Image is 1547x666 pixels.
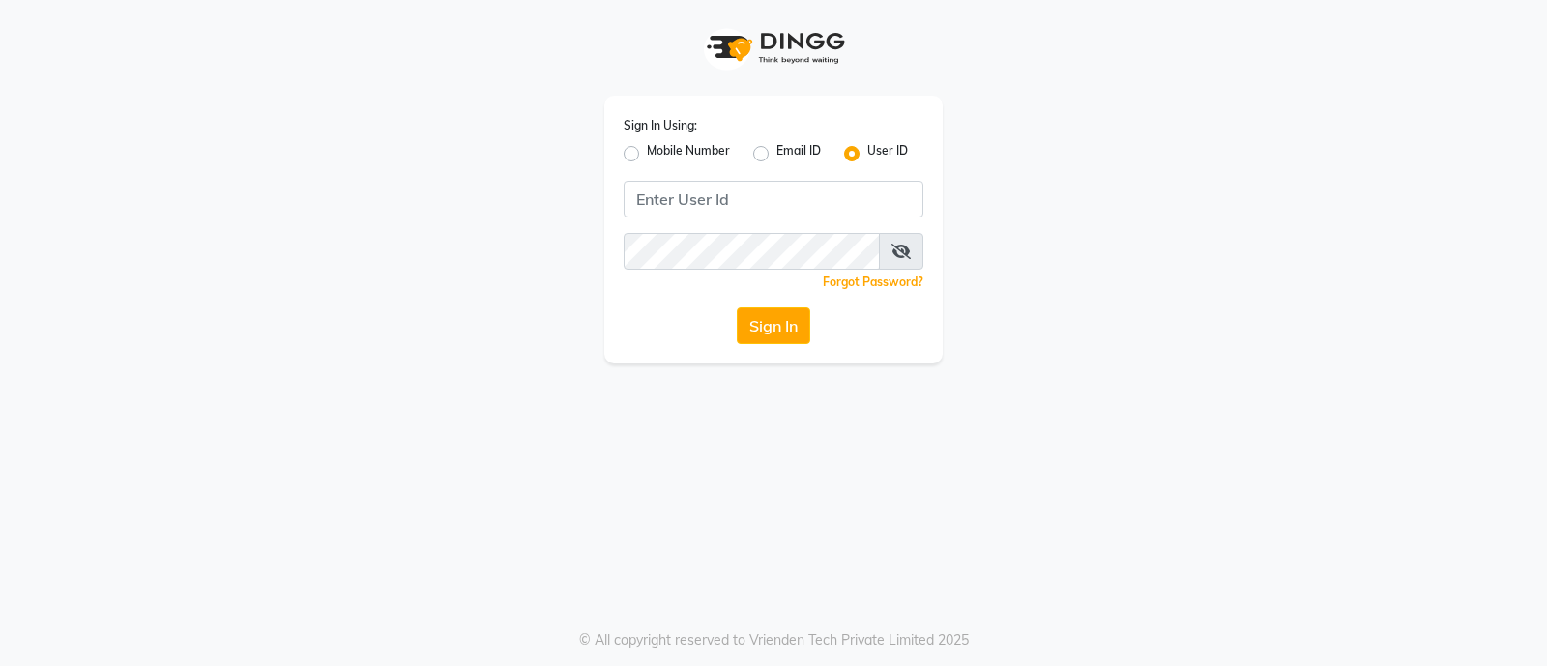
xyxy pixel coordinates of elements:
[624,181,923,217] input: Username
[624,117,697,134] label: Sign In Using:
[737,307,810,344] button: Sign In
[776,142,821,165] label: Email ID
[696,19,851,76] img: logo1.svg
[647,142,730,165] label: Mobile Number
[823,275,923,289] a: Forgot Password?
[867,142,908,165] label: User ID
[624,233,880,270] input: Username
